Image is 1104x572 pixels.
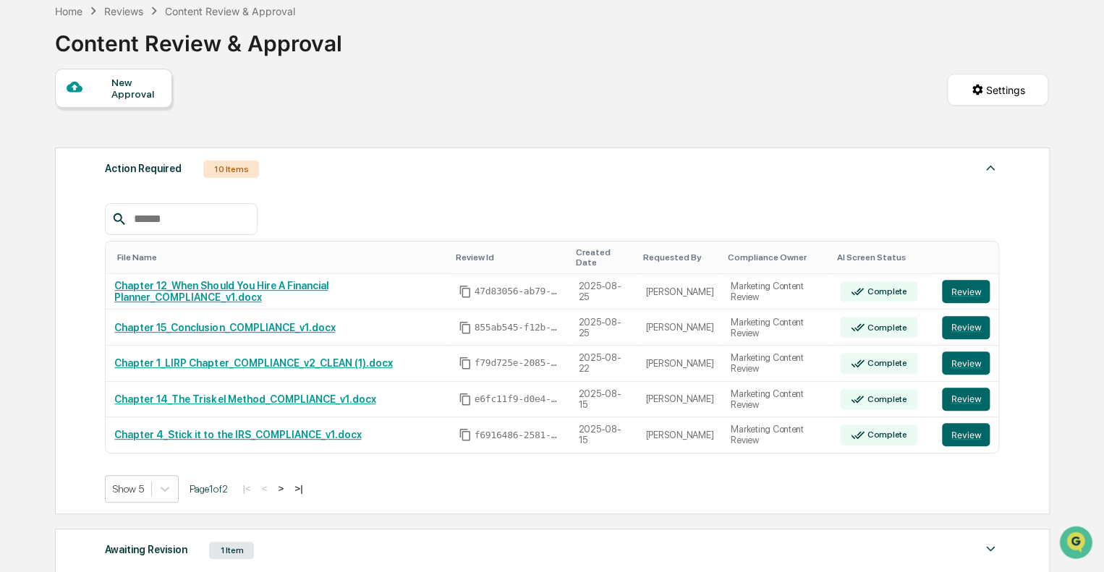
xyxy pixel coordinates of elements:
[456,252,564,262] div: Toggle SortBy
[290,482,307,495] button: >|
[942,316,990,339] button: Review
[722,274,831,310] td: Marketing Content Review
[982,159,999,176] img: caret
[49,125,183,137] div: We're available if you need us!
[14,30,263,54] p: How can we help?
[722,417,831,453] td: Marketing Content Review
[637,274,722,310] td: [PERSON_NAME]
[475,357,561,369] span: f79d725e-2085-4ea9-8af3-24c195a2da08
[117,252,443,262] div: Toggle SortBy
[99,176,185,202] a: 🗄️Attestations
[942,388,990,411] button: Review
[865,323,907,333] div: Complete
[105,184,116,195] div: 🗄️
[475,430,561,441] span: f6916486-2581-4301-b509-763a41287209
[475,286,561,297] span: 47d83056-ab79-4583-a5a1-820bf583b5b0
[38,66,239,81] input: Clear
[722,382,831,418] td: Marketing Content Review
[945,252,993,262] div: Toggle SortBy
[29,210,91,224] span: Data Lookup
[722,346,831,382] td: Marketing Content Review
[728,252,825,262] div: Toggle SortBy
[102,244,175,256] a: Powered byPylon
[165,5,295,17] div: Content Review & Approval
[105,159,182,178] div: Action Required
[119,182,179,197] span: Attestations
[459,428,472,441] span: Copy Id
[942,423,990,446] button: Review
[570,417,637,453] td: 2025-08-15
[576,247,632,268] div: Toggle SortBy
[475,393,561,405] span: e6fc11f9-d0e4-451f-a3f4-8343b0359d11
[9,204,97,230] a: 🔎Data Lookup
[273,482,288,495] button: >
[114,393,375,405] a: Chapter 14_The Triskel Method_COMPLIANCE_v1.docx
[942,280,990,303] button: Review
[114,322,335,333] a: Chapter 15_Conclusion_COMPLIANCE_v1.docx
[14,184,26,195] div: 🖐️
[9,176,99,202] a: 🖐️Preclearance
[637,346,722,382] td: [PERSON_NAME]
[459,321,472,334] span: Copy Id
[570,346,637,382] td: 2025-08-22
[865,430,907,440] div: Complete
[722,310,831,346] td: Marketing Content Review
[238,482,255,495] button: |<
[144,245,175,256] span: Pylon
[459,393,472,406] span: Copy Id
[637,310,722,346] td: [PERSON_NAME]
[104,5,143,17] div: Reviews
[475,322,561,333] span: 855ab545-f12b-45cb-b915-a31f10fedb5a
[942,351,990,375] button: Review
[982,540,999,558] img: caret
[637,417,722,453] td: [PERSON_NAME]
[865,394,907,404] div: Complete
[570,274,637,310] td: 2025-08-25
[637,382,722,418] td: [PERSON_NAME]
[459,357,472,370] span: Copy Id
[29,182,93,197] span: Preclearance
[55,5,82,17] div: Home
[114,429,361,440] a: Chapter 4_Stick it to the IRS_COMPLIANCE_v1.docx
[111,77,160,100] div: New Approval
[209,542,254,559] div: 1 Item
[14,111,41,137] img: 1746055101610-c473b297-6a78-478c-a979-82029cc54cd1
[55,19,342,56] div: Content Review & Approval
[865,358,907,368] div: Complete
[258,482,272,495] button: <
[837,252,927,262] div: Toggle SortBy
[49,111,237,125] div: Start new chat
[114,357,392,369] a: Chapter 1_LIRP Chapter_COMPLIANCE_v2_CLEAN (1).docx
[865,286,907,296] div: Complete
[642,252,716,262] div: Toggle SortBy
[14,211,26,223] div: 🔎
[947,74,1048,106] button: Settings
[570,310,637,346] td: 2025-08-25
[459,285,472,298] span: Copy Id
[570,382,637,418] td: 2025-08-15
[114,280,328,303] a: Chapter 12_When Should You Hire A Financial Planner_COMPLIANCE_v1.docx
[203,161,259,178] div: 10 Items
[246,115,263,132] button: Start new chat
[190,483,227,495] span: Page 1 of 2
[105,540,187,559] div: Awaiting Revision
[1058,524,1097,563] iframe: Open customer support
